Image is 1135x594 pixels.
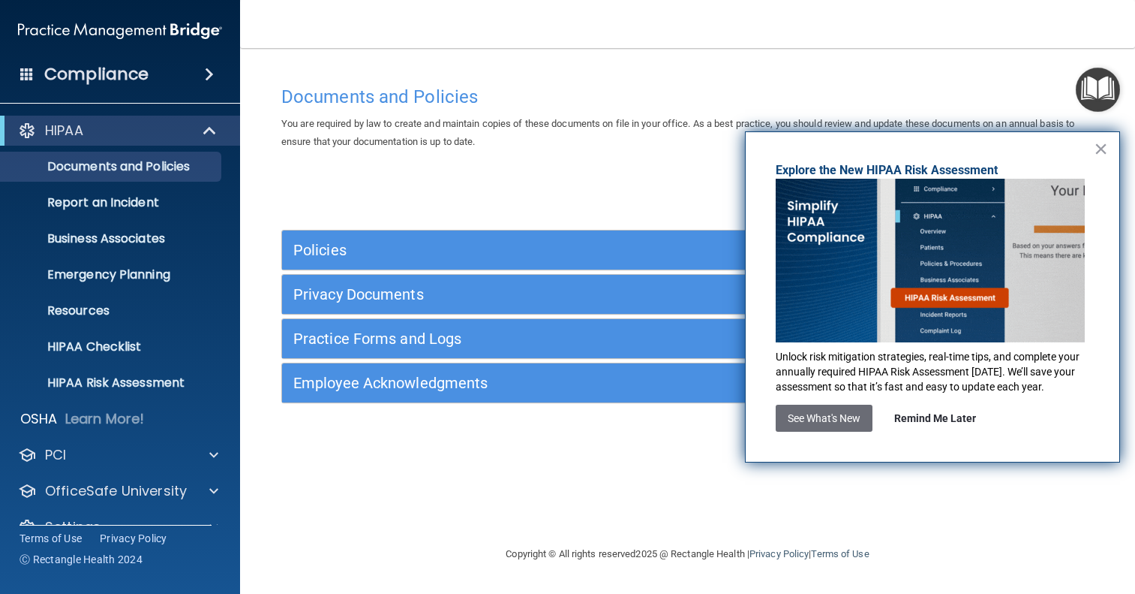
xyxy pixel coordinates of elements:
[811,548,869,559] a: Terms of Use
[882,405,988,432] button: Remind Me Later
[65,410,145,428] p: Learn More!
[10,195,215,210] p: Report an Incident
[100,531,167,546] a: Privacy Policy
[10,375,215,390] p: HIPAA Risk Assessment
[20,410,58,428] p: OSHA
[749,548,809,559] a: Privacy Policy
[10,267,215,282] p: Emergency Planning
[10,159,215,174] p: Documents and Policies
[18,16,222,46] img: PMB logo
[1076,68,1120,112] button: Open Resource Center
[20,531,82,546] a: Terms of Use
[10,303,215,318] p: Resources
[10,339,215,354] p: HIPAA Checklist
[45,482,187,500] p: OfficeSafe University
[776,405,872,432] button: See What's New
[20,552,143,567] span: Ⓒ Rectangle Health 2024
[293,242,879,258] h5: Policies
[1094,137,1108,161] button: Close
[44,64,149,85] h4: Compliance
[293,375,879,391] h5: Employee Acknowledgments
[281,118,1074,147] span: You are required by law to create and maintain copies of these documents on file in your office. ...
[293,286,879,303] h5: Privacy Documents
[45,446,66,464] p: PCI
[776,350,1089,394] p: Unlock risk mitigation strategies, real-time tips, and complete your annually required HIPAA Risk...
[45,122,83,140] p: HIPAA
[414,530,962,578] div: Copyright © All rights reserved 2025 @ Rectangle Health | |
[10,231,215,246] p: Business Associates
[45,518,101,536] p: Settings
[293,330,879,347] h5: Practice Forms and Logs
[281,87,1094,107] h4: Documents and Policies
[776,162,1089,179] p: Explore the New HIPAA Risk Assessment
